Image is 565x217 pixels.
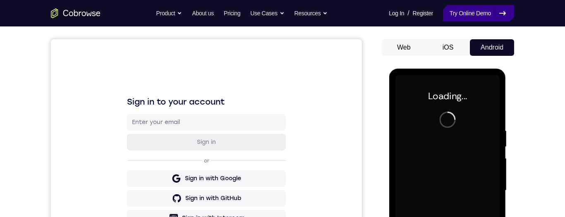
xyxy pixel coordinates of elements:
button: Sign in with Intercom [76,171,235,187]
button: Sign in with GitHub [76,151,235,167]
div: Sign in with Intercom [131,175,194,183]
a: Try Online Demo [443,5,514,21]
button: Resources [294,5,328,21]
p: or [151,118,160,125]
a: Log In [389,5,404,21]
a: Go to the home page [51,8,101,18]
button: Sign in [76,95,235,111]
button: Sign in with Google [76,131,235,148]
a: Pricing [224,5,240,21]
h1: Sign in to your account [76,57,235,68]
input: Enter your email [81,79,230,87]
button: Product [156,5,182,21]
a: Register [413,5,433,21]
button: Use Cases [250,5,284,21]
div: Sign in with GitHub [134,155,190,163]
a: About us [192,5,213,21]
button: iOS [426,39,470,56]
span: / [407,8,409,18]
button: Android [470,39,514,56]
button: Web [382,39,426,56]
div: Sign in with Zendesk [132,195,193,203]
div: Sign in with Google [134,135,190,143]
button: Sign in with Zendesk [76,191,235,207]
